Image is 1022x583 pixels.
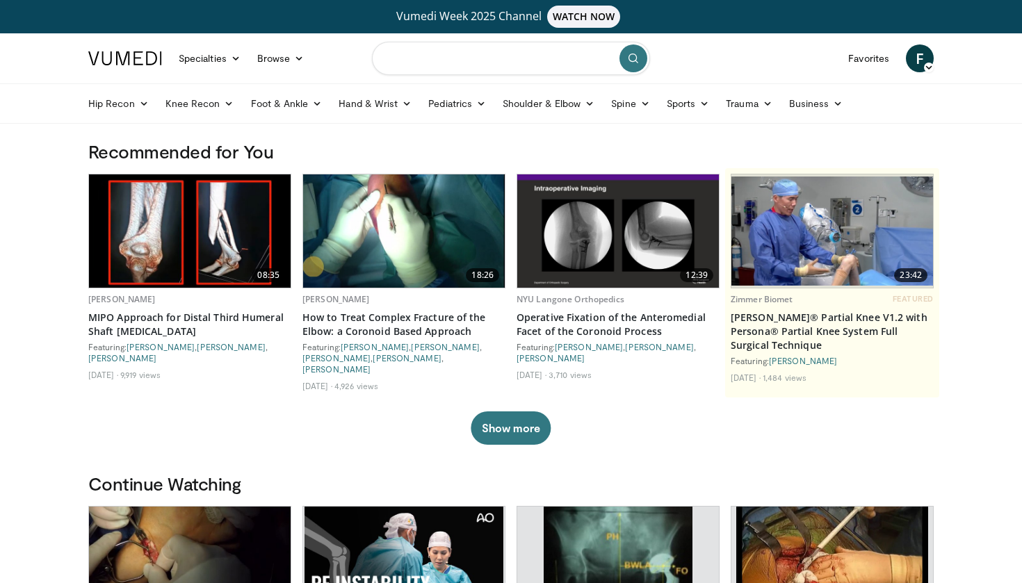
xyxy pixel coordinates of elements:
input: Search topics, interventions [372,42,650,75]
a: Foot & Ankle [243,90,331,117]
a: Hip Recon [80,90,157,117]
a: Pediatrics [420,90,494,117]
div: Featuring: [731,355,934,366]
a: Zimmer Biomet [731,293,793,305]
a: [PERSON_NAME] [88,293,156,305]
a: 18:26 [303,174,505,288]
a: F [906,44,934,72]
img: 99b1778f-d2b2-419a-8659-7269f4b428ba.620x360_q85_upscale.jpg [731,176,933,286]
a: [PERSON_NAME] [555,342,623,352]
li: [DATE] [88,369,118,380]
img: VuMedi Logo [88,51,162,65]
a: [PERSON_NAME] [197,342,265,352]
span: 12:39 [680,268,713,282]
a: Favorites [840,44,898,72]
a: Knee Recon [157,90,243,117]
a: [PERSON_NAME] [88,353,156,363]
a: Hand & Wrist [330,90,420,117]
span: WATCH NOW [547,6,621,28]
a: [PERSON_NAME] [302,293,370,305]
a: [PERSON_NAME] [302,353,371,363]
li: 3,710 views [549,369,592,380]
img: eb108e4a-b0fa-4b43-8903-081299e666e4.jpeg.620x360_q85_upscale.jpg [517,174,719,288]
a: [PERSON_NAME] [127,342,195,352]
a: Spine [603,90,658,117]
button: Show more [471,411,551,445]
li: [DATE] [731,372,761,383]
li: [DATE] [302,380,332,391]
span: 18:26 [466,268,499,282]
a: NYU Langone Orthopedics [517,293,624,305]
a: Operative Fixation of the Anteromedial Facet of the Coronoid Process [517,311,720,338]
a: Specialties [170,44,249,72]
a: [PERSON_NAME] [411,342,479,352]
li: [DATE] [517,369,546,380]
li: 4,926 views [334,380,378,391]
span: 23:42 [894,268,927,282]
a: Vumedi Week 2025 ChannelWATCH NOW [90,6,932,28]
a: Trauma [717,90,781,117]
a: Browse [249,44,313,72]
a: [PERSON_NAME] [373,353,441,363]
h3: Recommended for You [88,140,934,163]
a: [PERSON_NAME] [769,356,837,366]
a: [PERSON_NAME] [625,342,693,352]
span: 08:35 [252,268,285,282]
img: 059a3a57-843a-46e7-9851-1bb73cf17ef5.620x360_q85_upscale.jpg [303,174,505,288]
a: MIPO Approach for Distal Third Humeral Shaft [MEDICAL_DATA] [88,311,291,338]
div: Featuring: , , [517,341,720,363]
a: [PERSON_NAME] [341,342,409,352]
h3: Continue Watching [88,473,934,495]
a: How to Treat Complex Fracture of the Elbow: a Coronoid Based Approach [302,311,505,338]
li: 9,919 views [120,369,161,380]
a: Sports [658,90,718,117]
span: FEATURED [893,294,934,304]
a: 12:39 [517,174,719,288]
a: 23:42 [731,174,933,288]
img: d4887ced-d35b-41c5-9c01-de8d228990de.620x360_q85_upscale.jpg [89,174,291,288]
div: Featuring: , , [88,341,291,363]
div: Featuring: , , , , [302,341,505,375]
a: [PERSON_NAME]® Partial Knee V1.2 with Persona® Partial Knee System Full Surgical Technique [731,311,934,352]
a: [PERSON_NAME] [517,353,585,363]
a: Business [781,90,852,117]
li: 1,484 views [763,372,806,383]
a: 08:35 [89,174,291,288]
a: Shoulder & Elbow [494,90,603,117]
a: [PERSON_NAME] [302,364,371,374]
